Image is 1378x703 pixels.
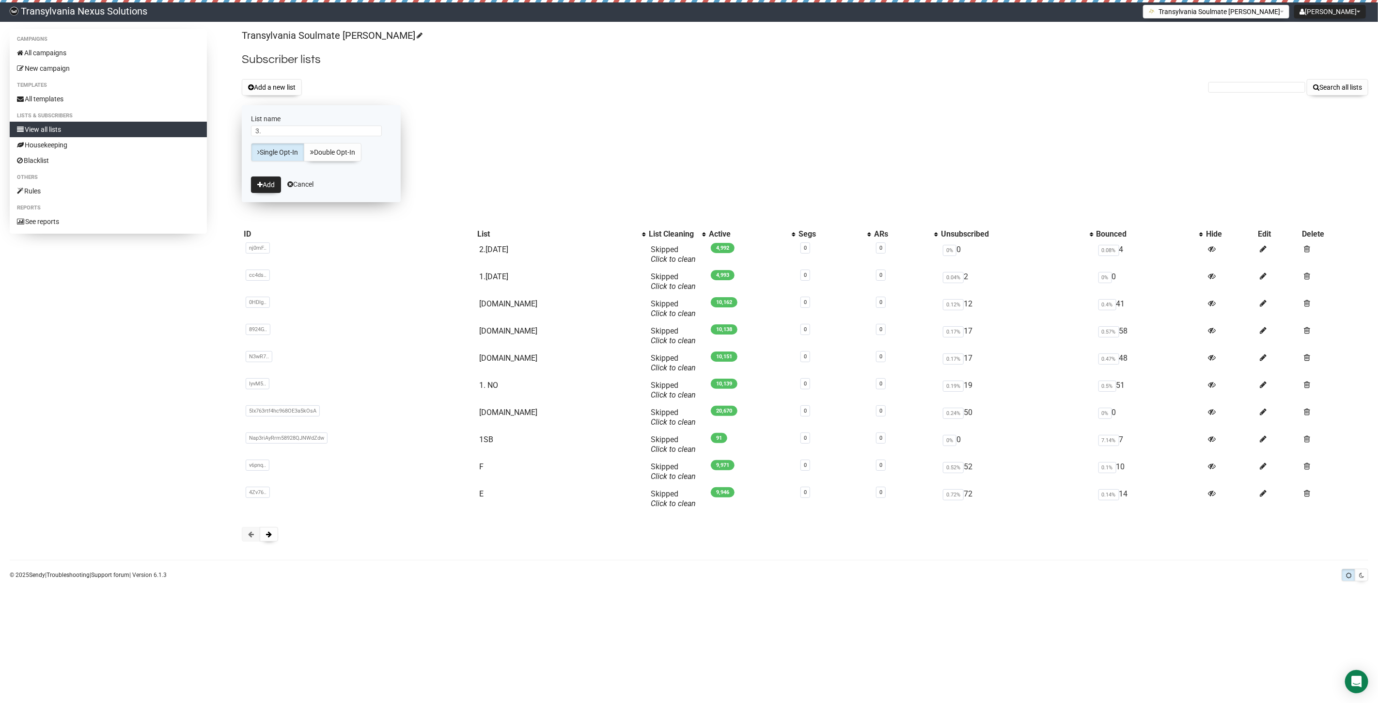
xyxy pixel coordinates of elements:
span: IyvM5.. [246,378,269,389]
span: 0% [1098,272,1112,283]
span: 9,971 [711,460,735,470]
a: New campaign [10,61,207,76]
span: 0.17% [943,326,964,337]
div: ARs [874,229,929,239]
a: 0 [879,272,882,278]
a: 0 [804,381,807,387]
span: Skipped [651,408,696,427]
td: 0 [1095,404,1205,431]
th: List Cleaning: No sort applied, activate to apply an ascending sort [647,227,707,241]
a: All campaigns [10,45,207,61]
a: 1SB [479,435,493,444]
span: 4,992 [711,243,735,253]
a: See reports [10,214,207,229]
td: 10 [1095,458,1205,485]
a: 0 [804,353,807,360]
span: 5Ix763rtf4hc968OE3a5kOsA [246,405,320,416]
span: 0.12% [943,299,964,310]
th: Bounced: No sort applied, activate to apply an ascending sort [1095,227,1205,241]
span: 0.57% [1098,326,1119,337]
button: Search all lists [1307,79,1368,96]
a: Sendy [29,572,45,578]
span: 10,139 [711,379,737,389]
a: 0 [879,489,882,495]
td: 19 [939,377,1094,404]
a: Housekeeping [10,137,207,153]
td: 17 [939,350,1094,377]
span: 0.14% [1098,489,1119,500]
li: Templates [10,80,207,91]
a: Click to clean [651,363,696,372]
span: 7.14% [1098,435,1119,446]
li: Others [10,172,207,183]
td: 0 [939,241,1094,268]
button: Transylvania Soulmate [PERSON_NAME] [1143,5,1289,18]
span: 9,946 [711,487,735,497]
a: 0 [804,326,807,333]
span: 10,162 [711,297,737,307]
li: Lists & subscribers [10,110,207,122]
span: nj0mF.. [246,242,270,254]
a: 2.[DATE] [479,245,508,254]
a: Troubleshooting [47,572,90,578]
span: cc4ds.. [246,270,270,281]
td: 50 [939,404,1094,431]
a: Click to clean [651,336,696,345]
td: 48 [1095,350,1205,377]
div: ID [244,229,473,239]
a: 0 [879,408,882,414]
a: 0 [804,245,807,251]
span: 10,151 [711,351,737,362]
a: All templates [10,91,207,107]
button: Add [251,176,281,193]
th: List: No sort applied, activate to apply an ascending sort [475,227,647,241]
li: Reports [10,202,207,214]
a: Blacklist [10,153,207,168]
td: 17 [939,322,1094,350]
span: Skipped [651,435,696,454]
span: 0.08% [1098,245,1119,256]
a: 0 [879,299,882,305]
a: 1.[DATE] [479,272,508,281]
a: 0 [804,462,807,468]
a: Rules [10,183,207,199]
a: 0 [879,435,882,441]
div: Open Intercom Messenger [1345,670,1368,693]
a: 0 [804,272,807,278]
th: Segs: No sort applied, activate to apply an ascending sort [797,227,872,241]
th: Delete: No sort applied, sorting is disabled [1300,227,1368,241]
span: 0.72% [943,489,964,500]
div: Edit [1258,229,1298,239]
span: Skipped [651,272,696,291]
span: 0.5% [1098,381,1116,392]
span: Nap3riAyRrm58928QJNWdZdw [246,432,328,444]
p: © 2025 | | | Version 6.1.3 [10,570,167,580]
span: Skipped [651,462,696,481]
span: 0.24% [943,408,964,419]
a: 0 [804,408,807,414]
span: 4,993 [711,270,735,280]
a: 0 [804,435,807,441]
span: v6pnq.. [246,460,269,471]
a: Cancel [287,180,313,188]
th: ARs: No sort applied, activate to apply an ascending sort [872,227,939,241]
span: Skipped [651,326,696,345]
a: Click to clean [651,499,696,508]
span: Skipped [651,353,696,372]
img: 1.png [1148,7,1156,15]
span: 0% [1098,408,1112,419]
td: 51 [1095,377,1205,404]
label: List name [251,114,391,123]
span: N3wR7.. [246,351,272,362]
span: Skipped [651,245,696,264]
td: 4 [1095,241,1205,268]
a: Double Opt-In [304,143,361,161]
span: 0.17% [943,353,964,365]
span: 0% [943,245,956,256]
span: Skipped [651,381,696,399]
span: 91 [711,433,727,443]
div: List Cleaning [649,229,697,239]
span: 4Zv76.. [246,487,270,498]
a: Support forum [91,572,129,578]
td: 52 [939,458,1094,485]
